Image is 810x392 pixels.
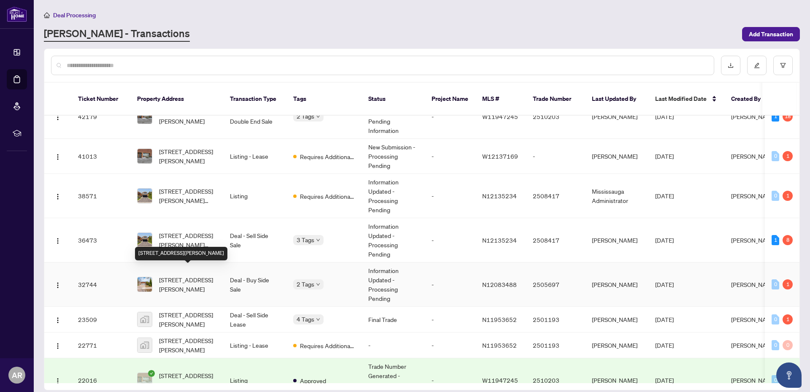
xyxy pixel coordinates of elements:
span: [STREET_ADDRESS][PERSON_NAME] [159,336,216,354]
img: Logo [54,378,61,384]
span: edit [754,62,760,68]
span: down [316,114,320,119]
span: [DATE] [655,281,674,288]
div: 1 [772,111,779,122]
div: [STREET_ADDRESS][PERSON_NAME] [135,247,227,260]
td: 36473 [71,218,130,262]
span: [DATE] [655,316,674,323]
span: [STREET_ADDRESS][PERSON_NAME][PERSON_NAME] [159,187,216,205]
div: 18 [783,111,793,122]
th: Project Name [425,83,475,116]
button: Logo [51,373,65,387]
img: thumbnail-img [138,277,152,292]
span: Add Transaction [749,27,793,41]
button: Logo [51,313,65,326]
span: [PERSON_NAME] [731,152,777,160]
div: 0 [783,340,793,350]
span: [DATE] [655,376,674,384]
img: thumbnail-img [138,109,152,124]
td: - [425,307,475,333]
span: Approved [300,376,326,385]
td: 2505697 [526,262,585,307]
div: 1 [783,314,793,324]
span: [DATE] [655,192,674,200]
td: Listing [223,174,286,218]
div: 0 [772,191,779,201]
td: 41013 [71,139,130,174]
button: Logo [51,110,65,123]
th: Trade Number [526,83,585,116]
td: Information Updated - Processing Pending [362,218,425,262]
span: Requires Additional Docs [300,152,355,161]
td: - [425,218,475,262]
td: - [362,333,425,358]
span: [PERSON_NAME] [731,281,777,288]
td: [PERSON_NAME] [585,262,648,307]
th: Property Address [130,83,223,116]
span: [PERSON_NAME] [731,113,777,120]
span: [DATE] [655,113,674,120]
div: 0 [772,340,779,350]
span: [DATE] [655,236,674,244]
div: 1 [783,191,793,201]
button: Logo [51,338,65,352]
th: Tags [286,83,362,116]
img: Logo [54,317,61,324]
th: Created By [724,83,775,116]
td: Listing - Lease [223,333,286,358]
button: Add Transaction [742,27,800,41]
span: download [728,62,734,68]
span: down [316,282,320,287]
td: - [526,139,585,174]
span: [STREET_ADDRESS][PERSON_NAME] [159,310,216,329]
td: - [425,262,475,307]
span: [STREET_ADDRESS][PERSON_NAME] [159,275,216,294]
td: [PERSON_NAME] [585,139,648,174]
td: Information Updated - Processing Pending [362,174,425,218]
th: Ticket Number [71,83,130,116]
div: 1 [783,279,793,289]
img: logo [7,6,27,22]
span: [DATE] [655,152,674,160]
span: N11953652 [482,316,517,323]
span: AR [12,369,22,381]
img: thumbnail-img [138,338,152,352]
span: 2 Tags [297,111,314,121]
button: Logo [51,189,65,203]
button: Logo [51,278,65,291]
div: 1 [783,151,793,161]
td: 22771 [71,333,130,358]
span: [PERSON_NAME] [731,341,777,349]
td: [PERSON_NAME] [585,333,648,358]
span: down [316,238,320,242]
td: New Submission - Processing Pending [362,139,425,174]
button: Logo [51,233,65,247]
td: Trade Number Generated - Pending Information [362,95,425,139]
img: thumbnail-img [138,189,152,203]
td: Listing - Lease [223,139,286,174]
div: 8 [783,235,793,245]
td: 2508417 [526,218,585,262]
td: [PERSON_NAME] [585,307,648,333]
div: 0 [772,314,779,324]
span: [PERSON_NAME] [731,376,777,384]
span: W12137169 [482,152,518,160]
span: [STREET_ADDRESS][PERSON_NAME] [159,371,216,389]
img: thumbnail-img [138,373,152,387]
th: Last Modified Date [648,83,724,116]
span: [DATE] [655,341,674,349]
span: N11953652 [482,341,517,349]
span: [STREET_ADDRESS][PERSON_NAME][PERSON_NAME] [159,231,216,249]
td: 2501193 [526,333,585,358]
span: W11947245 [482,113,518,120]
span: [PERSON_NAME] [731,316,777,323]
td: 32744 [71,262,130,307]
td: 42179 [71,95,130,139]
img: Logo [54,343,61,349]
th: MLS # [475,83,526,116]
td: [PERSON_NAME] [585,218,648,262]
img: thumbnail-img [138,312,152,327]
span: filter [780,62,786,68]
span: W11947245 [482,376,518,384]
span: Last Modified Date [655,94,707,103]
